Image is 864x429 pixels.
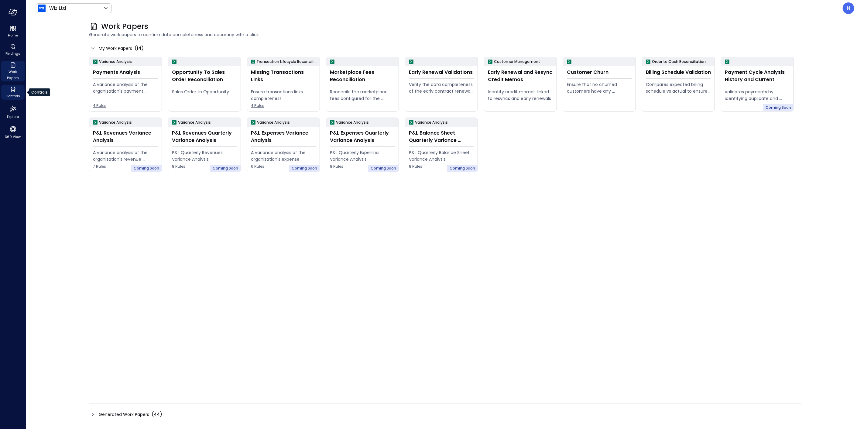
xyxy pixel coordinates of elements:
span: 4 Rules [93,103,158,109]
div: Missing Transactions Links [251,69,316,83]
div: Controls [1,85,25,100]
div: P&L Expenses Quarterly Variance Analysis [330,129,395,144]
div: Identify credit memos linked to resyncs and early renewals [488,88,553,102]
div: Marketplace Fees Reconciliation [330,69,395,83]
div: A variance analysis of the organization's revenue accounts [93,149,158,163]
div: Billing Schedule Validation [646,69,711,76]
p: Variance Analysis [336,119,369,125]
div: Work Papers [1,61,25,81]
span: Explore [7,114,19,120]
div: validates payments by identifying duplicate and erroneous entries. [725,88,790,102]
p: Variance Analysis [415,119,448,125]
span: 8 Rules [409,163,474,170]
span: Controls [6,93,20,99]
span: 44 [154,411,160,417]
div: P&L Quarterly Revenues Variance Analysis [172,149,237,163]
span: My Work Papers [99,45,132,52]
div: Payments Analysis [93,69,158,76]
div: Noa Turgeman [843,2,854,14]
div: Verify the data completeness of the early contract renewal process [409,81,474,94]
div: P&L Revenues Quarterly Variance Analysis [172,129,237,144]
span: 4 Rules [251,103,316,109]
p: Wiz Ltd [49,5,66,12]
p: Order to Cash Reconciliation [652,59,706,65]
p: Transaction Lifecycle Reconciliation [256,59,317,65]
span: 6 Rules [251,163,316,170]
div: A variance analysis of the organization's expense accounts [251,149,316,163]
div: Customer Churn [567,69,632,76]
span: 14 [137,45,141,51]
div: Ensure that no churned customers have any remaining open invoices [567,81,632,94]
span: 7 Rules [93,163,158,170]
img: Icon [38,5,46,12]
span: Generated Work Papers [99,411,149,418]
div: Reconcile the marketplace fees configured for the Opportunity to the actual fees being paid [330,88,395,102]
div: Home [1,24,25,39]
div: Ensure transactions links completeness [251,88,316,102]
div: ( ) [152,411,162,418]
div: 360 View [1,124,25,140]
span: Coming Soon [213,165,238,171]
span: 8 Rules [172,163,237,170]
div: Findings [1,43,25,57]
div: P&L Expenses Variance Analysis [251,129,316,144]
div: ( ) [135,45,144,52]
div: A variance analysis of the organization's payment transactions [93,81,158,94]
span: Generate work papers to confirm data completeness and accuracy with a click [89,31,801,38]
span: Home [8,32,18,38]
div: P&L Quarterly Balance Sheet Variance Analysis [409,149,474,163]
span: Findings [5,50,20,57]
p: Variance Analysis [99,119,132,125]
p: Variance Analysis [178,119,211,125]
span: Coming Soon [371,165,396,171]
div: P&L Revenues Variance Analysis [93,129,158,144]
span: Coming Soon [766,105,791,111]
span: 360 View [5,134,21,140]
span: 8 Rules [330,163,395,170]
div: Early Renewal and Resync Credit Memos [488,69,553,83]
div: Early Renewal Validations [409,69,474,76]
div: P&L Quarterly Expenses Variance Analysis [330,149,395,163]
p: Variance Analysis [99,59,132,65]
span: Coming Soon [450,165,475,171]
span: Coming Soon [134,165,159,171]
p: N [847,5,850,12]
div: Payment Cycle Analysis - History and Current [725,69,790,83]
div: Opportunity To Sales Order Reconciliation [172,69,237,83]
p: Variance Analysis [257,119,290,125]
div: Explore [1,103,25,120]
span: Coming Soon [292,165,317,171]
div: Controls [29,88,50,96]
span: Work Papers [101,22,148,31]
p: Customer Management [494,59,540,65]
div: Sales Order to Opportunity [172,88,237,95]
div: P&L Balance Sheet Quarterly Variance Analysis [409,129,474,144]
span: Work Papers [4,69,22,81]
div: Compares expected billing schedule vs actual to ensure timely and compliant invoicing [646,81,711,94]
